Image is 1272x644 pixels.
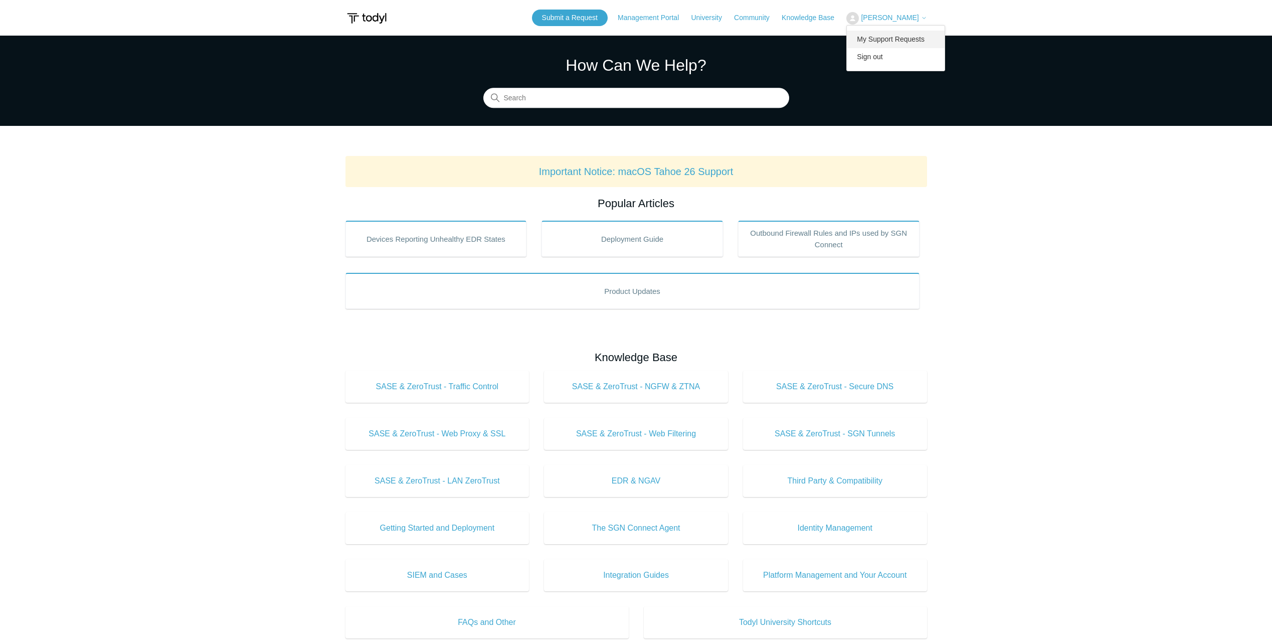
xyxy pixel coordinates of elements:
[345,371,529,403] a: SASE & ZeroTrust - Traffic Control
[360,381,514,393] span: SASE & ZeroTrust - Traffic Control
[743,559,927,591] a: Platform Management and Your Account
[345,273,920,309] a: Product Updates
[738,221,920,257] a: Outbound Firewall Rules and IPs used by SGN Connect
[743,418,927,450] a: SASE & ZeroTrust - SGN Tunnels
[559,428,713,440] span: SASE & ZeroTrust - Web Filtering
[758,428,912,440] span: SASE & ZeroTrust - SGN Tunnels
[743,465,927,497] a: Third Party & Compatibility
[483,53,789,77] h1: How Can We Help?
[360,522,514,534] span: Getting Started and Deployment
[847,48,945,66] a: Sign out
[758,522,912,534] span: Identity Management
[847,31,945,48] a: My Support Requests
[345,195,927,212] h2: Popular Articles
[544,559,728,591] a: Integration Guides
[743,371,927,403] a: SASE & ZeroTrust - Secure DNS
[541,221,723,257] a: Deployment Guide
[345,606,629,638] a: FAQs and Other
[360,428,514,440] span: SASE & ZeroTrust - Web Proxy & SSL
[539,166,734,177] a: Important Notice: macOS Tahoe 26 Support
[345,349,927,366] h2: Knowledge Base
[559,569,713,581] span: Integration Guides
[544,371,728,403] a: SASE & ZeroTrust - NGFW & ZTNA
[345,512,529,544] a: Getting Started and Deployment
[544,465,728,497] a: EDR & NGAV
[559,475,713,487] span: EDR & NGAV
[559,522,713,534] span: The SGN Connect Agent
[861,14,919,22] span: [PERSON_NAME]
[691,13,732,23] a: University
[345,559,529,591] a: SIEM and Cases
[758,475,912,487] span: Third Party & Compatibility
[544,512,728,544] a: The SGN Connect Agent
[345,418,529,450] a: SASE & ZeroTrust - Web Proxy & SSL
[659,616,912,628] span: Todyl University Shortcuts
[846,12,927,25] button: [PERSON_NAME]
[360,475,514,487] span: SASE & ZeroTrust - LAN ZeroTrust
[743,512,927,544] a: Identity Management
[782,13,844,23] a: Knowledge Base
[644,606,927,638] a: Todyl University Shortcuts
[532,10,608,26] a: Submit a Request
[758,381,912,393] span: SASE & ZeroTrust - Secure DNS
[559,381,713,393] span: SASE & ZeroTrust - NGFW & ZTNA
[544,418,728,450] a: SASE & ZeroTrust - Web Filtering
[618,13,689,23] a: Management Portal
[345,9,388,28] img: Todyl Support Center Help Center home page
[734,13,780,23] a: Community
[360,616,614,628] span: FAQs and Other
[345,465,529,497] a: SASE & ZeroTrust - LAN ZeroTrust
[345,221,527,257] a: Devices Reporting Unhealthy EDR States
[483,88,789,108] input: Search
[758,569,912,581] span: Platform Management and Your Account
[360,569,514,581] span: SIEM and Cases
